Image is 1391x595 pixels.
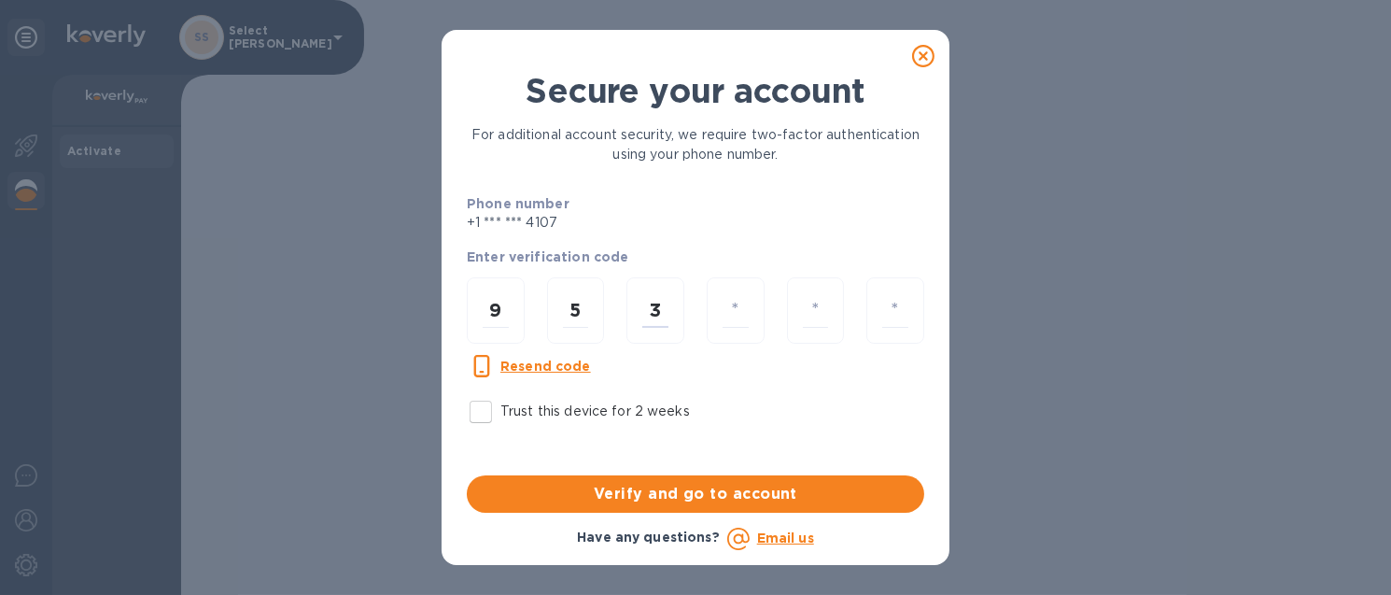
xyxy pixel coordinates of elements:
u: Resend code [500,359,591,374]
b: Phone number [467,196,569,211]
button: Verify and go to account [467,475,924,513]
h1: Secure your account [467,71,924,110]
b: Have any questions? [577,530,720,545]
p: Trust this device for 2 weeks [500,402,690,421]
p: Enter verification code [467,248,924,266]
span: Verify and go to account [482,483,909,505]
a: Email us [757,531,814,545]
p: For additional account security, we require two-factor authentication using your phone number. [467,125,924,164]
